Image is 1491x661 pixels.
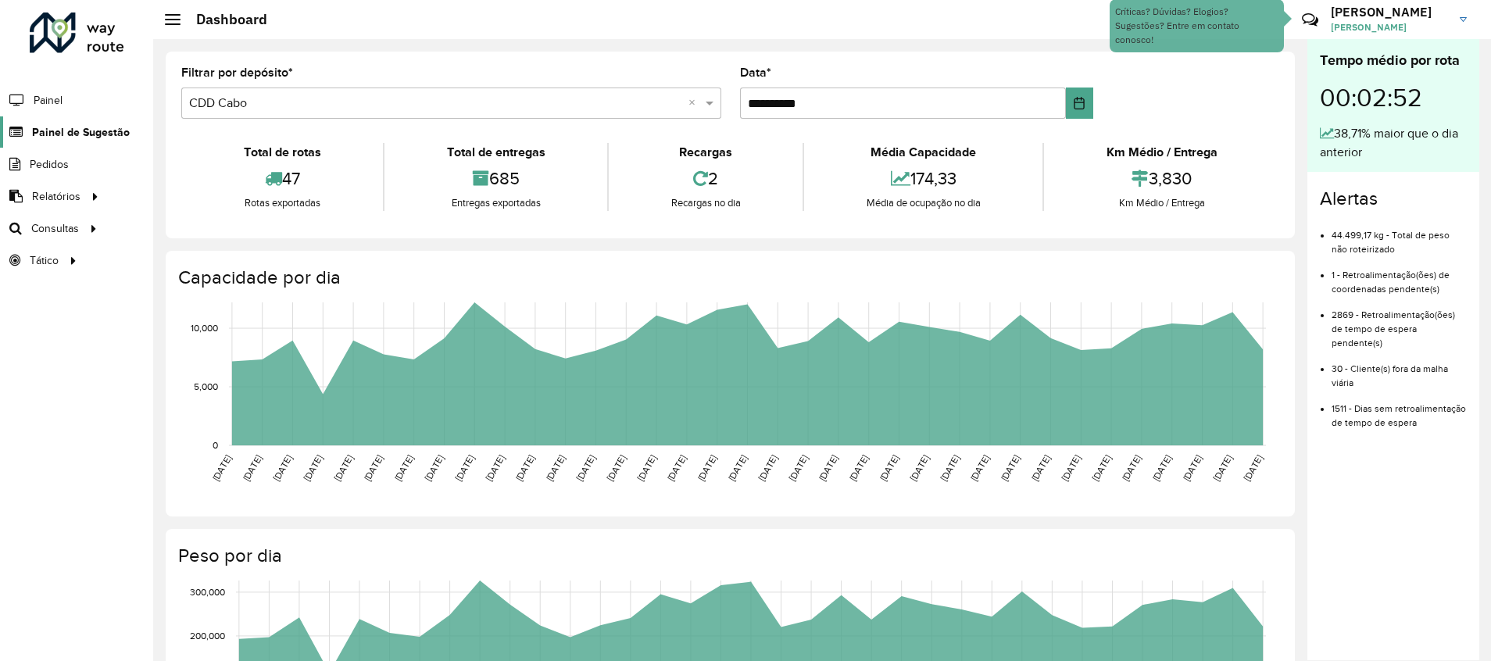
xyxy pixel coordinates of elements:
[185,143,379,162] div: Total de rotas
[1332,216,1467,256] li: 44.499,17 kg - Total de peso não roteirizado
[574,453,597,483] text: [DATE]
[388,143,603,162] div: Total de entregas
[808,195,1039,211] div: Média de ocupação no dia
[726,453,749,483] text: [DATE]
[808,162,1039,195] div: 174,33
[181,63,293,82] label: Filtrar por depósito
[817,453,839,483] text: [DATE]
[665,453,688,483] text: [DATE]
[1332,350,1467,390] li: 30 - Cliente(s) fora da malha viária
[191,323,218,333] text: 10,000
[190,631,225,641] text: 200,000
[613,143,799,162] div: Recargas
[185,162,379,195] div: 47
[241,453,263,483] text: [DATE]
[388,162,603,195] div: 685
[1048,143,1275,162] div: Km Médio / Entrega
[695,453,718,483] text: [DATE]
[1048,162,1275,195] div: 3,830
[213,440,218,450] text: 0
[1331,20,1448,34] span: [PERSON_NAME]
[1029,453,1052,483] text: [DATE]
[392,453,415,483] text: [DATE]
[1150,453,1173,483] text: [DATE]
[32,124,130,141] span: Painel de Sugestão
[1320,124,1467,162] div: 38,71% maior que o dia anterior
[908,453,931,483] text: [DATE]
[613,195,799,211] div: Recargas no dia
[34,92,63,109] span: Painel
[1211,453,1234,483] text: [DATE]
[878,453,900,483] text: [DATE]
[1181,453,1203,483] text: [DATE]
[1332,256,1467,296] li: 1 - Retroalimentação(ões) de coordenadas pendente(s)
[740,63,771,82] label: Data
[756,453,779,483] text: [DATE]
[1320,71,1467,124] div: 00:02:52
[1048,195,1275,211] div: Km Médio / Entrega
[31,220,79,237] span: Consultas
[808,143,1039,162] div: Média Capacidade
[178,545,1279,567] h4: Peso por dia
[1090,453,1113,483] text: [DATE]
[30,252,59,269] span: Tático
[544,453,567,483] text: [DATE]
[1120,453,1142,483] text: [DATE]
[1320,50,1467,71] div: Tempo médio por rota
[688,94,702,113] span: Clear all
[362,453,384,483] text: [DATE]
[178,266,1279,289] h4: Capacidade por dia
[939,453,961,483] text: [DATE]
[194,381,218,391] text: 5,000
[1242,453,1264,483] text: [DATE]
[613,162,799,195] div: 2
[1320,188,1467,210] h4: Alertas
[1060,453,1082,483] text: [DATE]
[185,195,379,211] div: Rotas exportadas
[332,453,355,483] text: [DATE]
[484,453,506,483] text: [DATE]
[210,453,233,483] text: [DATE]
[999,453,1021,483] text: [DATE]
[1332,390,1467,430] li: 1511 - Dias sem retroalimentação de tempo de espera
[1331,5,1448,20] h3: [PERSON_NAME]
[787,453,810,483] text: [DATE]
[271,453,294,483] text: [DATE]
[388,195,603,211] div: Entregas exportadas
[32,188,80,205] span: Relatórios
[1332,296,1467,350] li: 2869 - Retroalimentação(ões) de tempo de espera pendente(s)
[605,453,628,483] text: [DATE]
[423,453,445,483] text: [DATE]
[1293,3,1327,37] a: Contato Rápido
[513,453,536,483] text: [DATE]
[181,11,267,28] h2: Dashboard
[635,453,658,483] text: [DATE]
[1066,88,1093,119] button: Choose Date
[30,156,69,173] span: Pedidos
[453,453,476,483] text: [DATE]
[190,587,225,597] text: 300,000
[847,453,870,483] text: [DATE]
[968,453,991,483] text: [DATE]
[302,453,324,483] text: [DATE]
